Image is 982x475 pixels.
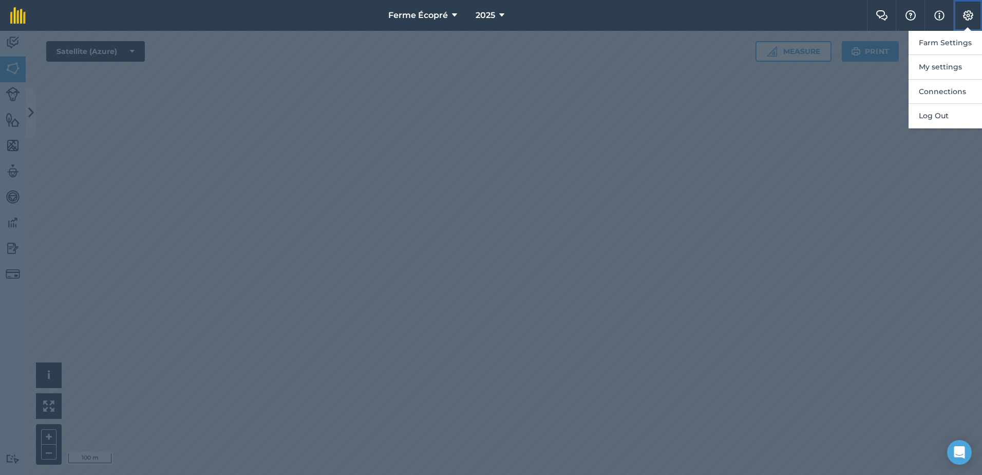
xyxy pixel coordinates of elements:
button: Farm Settings [909,31,982,55]
img: fieldmargin Logo [10,7,26,24]
button: My settings [909,55,982,79]
button: Log Out [909,104,982,128]
img: A cog icon [962,10,974,21]
span: Ferme Écopré [388,9,448,22]
img: svg+xml;base64,PHN2ZyB4bWxucz0iaHR0cDovL3d3dy53My5vcmcvMjAwMC9zdmciIHdpZHRoPSIxNyIgaGVpZ2h0PSIxNy... [934,9,945,22]
button: Connections [909,80,982,104]
img: A question mark icon [904,10,917,21]
div: Open Intercom Messenger [947,440,972,465]
img: Two speech bubbles overlapping with the left bubble in the forefront [876,10,888,21]
span: 2025 [476,9,495,22]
